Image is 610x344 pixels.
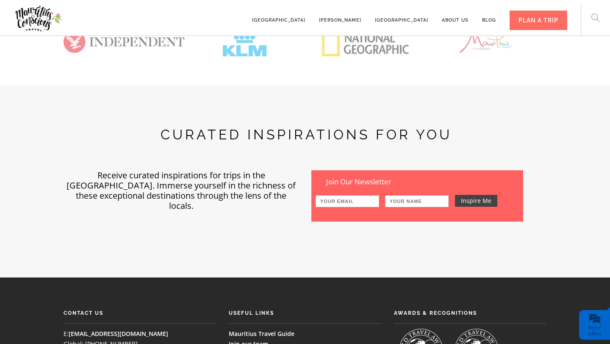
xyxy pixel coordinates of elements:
[64,170,299,211] p: Receive curated inspirations for trips in the [GEOGRAPHIC_DATA]. Immerse yourself in the richness...
[229,308,381,318] h6: Useful Links
[64,31,184,53] img: Independent
[229,330,294,338] a: Mauritius Travel Guide
[510,5,567,28] a: PLAN A TRIP
[311,170,523,189] div: Join Our Newsletter
[64,308,216,318] h6: CONTACT US
[322,31,408,56] img: NationalGeographic-MauritiusConscious
[385,195,449,207] input: Your Name
[451,31,521,56] img: Mauritius-Tourism-MauritiusConscious
[223,31,266,56] img: flights from Netherlands to Mauritius
[375,5,428,28] a: [GEOGRAPHIC_DATA]
[442,5,469,28] a: About us
[510,11,567,30] div: PLAN A TRIP
[14,3,63,34] img: Mauritius Conscious Travel
[482,5,496,28] a: Blog
[252,5,305,28] a: [GEOGRAPHIC_DATA]
[319,5,361,28] a: [PERSON_NAME]
[316,195,379,207] input: Your Email
[455,195,497,207] input: Inspire Me
[581,325,608,337] div: We're offline
[150,126,462,143] h3: CURATED INSPIRATIONS FOR YOU
[394,308,546,318] h6: Awards & Recognitions
[69,330,168,338] a: [EMAIL_ADDRESS][DOMAIN_NAME]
